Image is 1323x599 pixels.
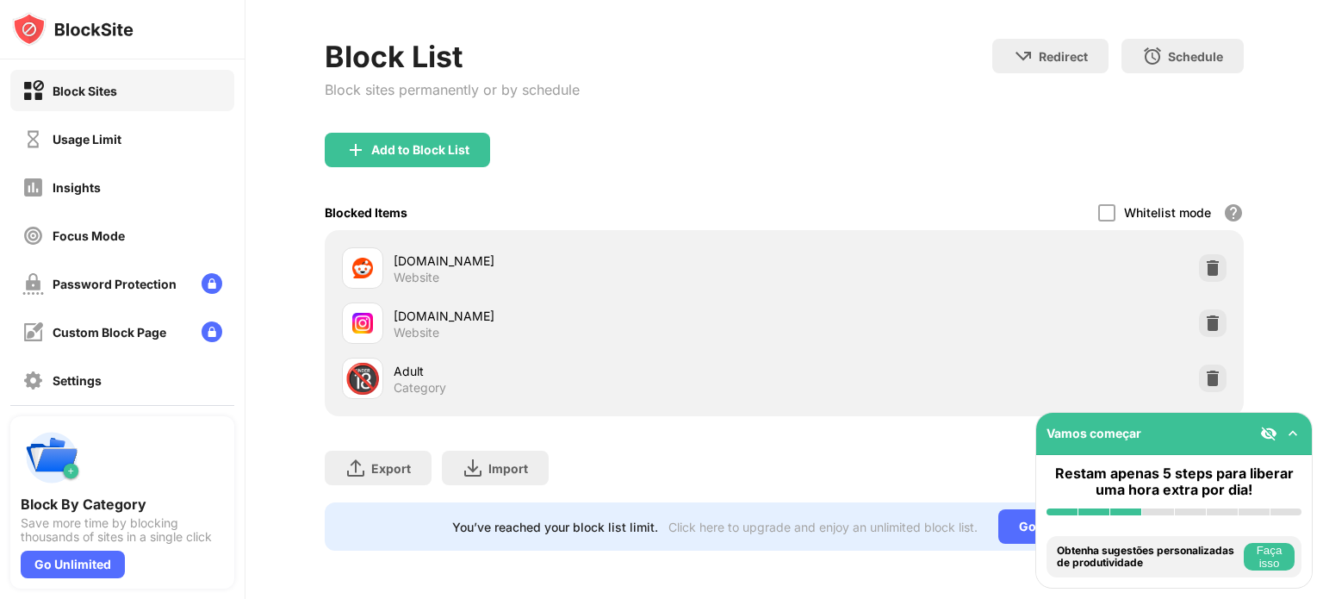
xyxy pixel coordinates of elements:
div: Obtenha sugestões personalizadas de produtividade [1057,545,1239,570]
img: push-categories.svg [21,427,83,489]
div: Go Unlimited [21,551,125,578]
img: block-on.svg [22,80,44,102]
div: Website [394,325,439,340]
div: 🔞 [345,361,381,396]
button: Faça isso [1244,543,1295,571]
div: Click here to upgrade and enjoy an unlimited block list. [668,520,978,534]
div: Category [394,380,446,396]
div: Block Sites [53,84,117,98]
div: Insights [53,180,101,195]
img: favicons [352,313,373,334]
div: Custom Block Page [53,325,166,340]
img: focus-off.svg [22,225,44,246]
img: customize-block-page-off.svg [22,321,44,343]
div: Adult [394,362,784,380]
img: password-protection-off.svg [22,273,44,295]
div: You’ve reached your block list limit. [452,520,658,534]
div: Schedule [1168,49,1223,64]
div: Redirect [1039,49,1088,64]
div: Block sites permanently or by schedule [325,81,580,98]
div: [DOMAIN_NAME] [394,307,784,325]
div: Block List [325,39,580,74]
div: Vamos começar [1047,426,1141,440]
img: logo-blocksite.svg [12,12,134,47]
div: Password Protection [53,277,177,291]
img: omni-setup-toggle.svg [1284,425,1301,442]
div: Settings [53,373,102,388]
div: [DOMAIN_NAME] [394,252,784,270]
div: Import [488,461,528,476]
div: Focus Mode [53,228,125,243]
div: Save more time by blocking thousands of sites in a single click [21,516,224,544]
img: settings-off.svg [22,370,44,391]
div: Blocked Items [325,205,407,220]
div: Restam apenas 5 steps para liberar uma hora extra por dia! [1047,465,1301,498]
img: eye-not-visible.svg [1260,425,1277,442]
div: Whitelist mode [1124,205,1211,220]
div: Website [394,270,439,285]
img: time-usage-off.svg [22,128,44,150]
img: insights-off.svg [22,177,44,198]
div: Export [371,461,411,476]
img: lock-menu.svg [202,321,222,342]
img: lock-menu.svg [202,273,222,294]
div: Usage Limit [53,132,121,147]
img: favicons [352,258,373,278]
div: Go Unlimited [998,509,1116,544]
div: Add to Block List [371,143,469,157]
div: Block By Category [21,496,224,513]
